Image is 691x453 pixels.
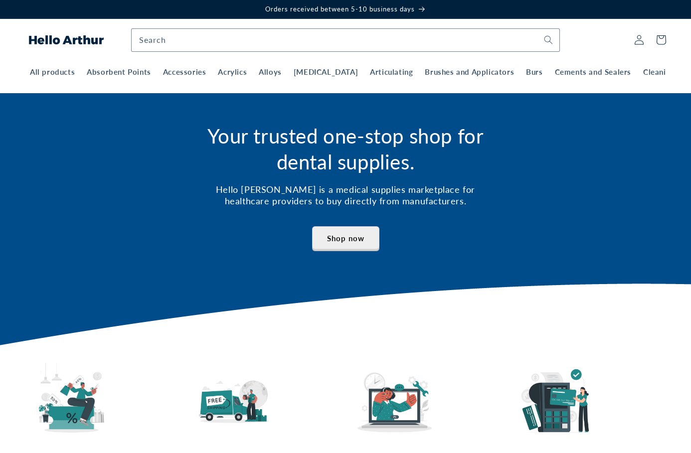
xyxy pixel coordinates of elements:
[10,5,681,13] p: Orders received between 5-10 business days
[81,61,157,77] a: Absorbent Points
[157,61,212,77] a: Accessories
[425,67,514,77] span: Brushes and Applicators
[194,363,272,441] img: Receive your medical supplies fast and for free. Every time.
[207,124,484,174] span: Your trusted one-stop shop for dental supplies.
[32,363,111,441] img: Medical supplies at lowest prices and guaranteed stock
[526,67,542,77] span: Burs
[517,363,595,441] img: Seamless shopping experience and secure payments
[253,61,288,77] a: Alloys
[30,67,75,77] span: All products
[355,363,434,441] img: Around the clock support by our US-based team
[370,67,413,77] span: Articulating
[212,61,253,77] a: Acrylics
[312,226,379,251] a: Shop now
[87,67,151,77] span: Absorbent Points
[364,61,419,77] a: Articulating
[24,61,81,77] a: All products
[163,67,206,77] span: Accessories
[419,61,520,77] a: Brushes and Applicators
[537,29,559,51] button: Search
[520,61,548,77] a: Burs
[555,67,631,77] span: Cements and Sealers
[549,61,637,77] a: Cements and Sealers
[29,35,104,44] img: Hello Arthur logo
[218,67,247,77] span: Acrylics
[259,67,282,77] span: Alloys
[288,61,364,77] a: [MEDICAL_DATA]
[294,67,358,77] span: [MEDICAL_DATA]
[193,184,498,207] h3: Hello [PERSON_NAME] is a medical supplies marketplace for healthcare providers to buy directly fr...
